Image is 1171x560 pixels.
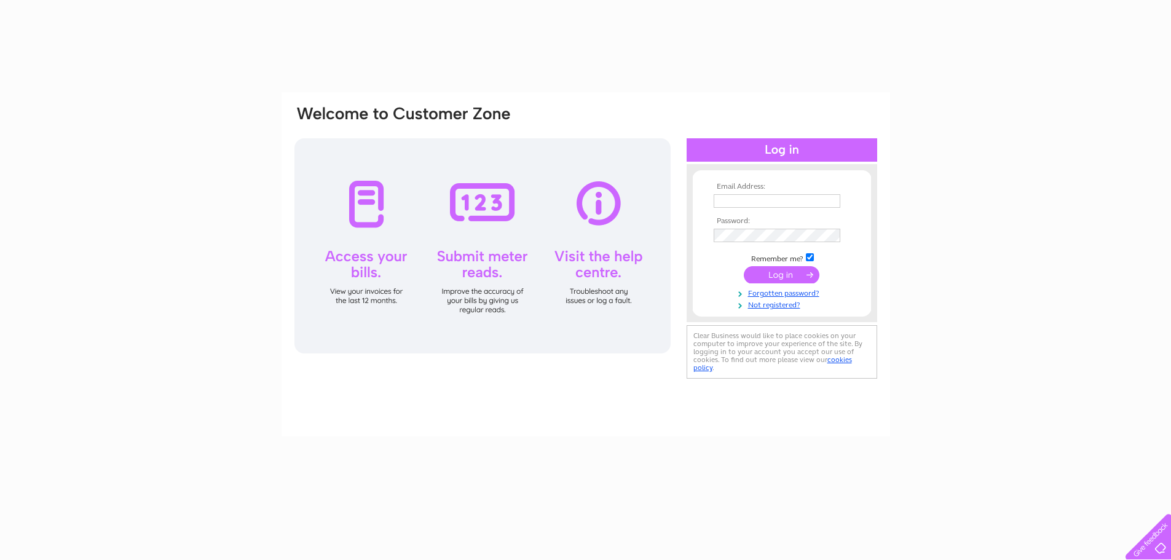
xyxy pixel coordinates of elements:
a: cookies policy [693,355,852,372]
div: Clear Business would like to place cookies on your computer to improve your experience of the sit... [687,325,877,379]
a: Forgotten password? [714,286,853,298]
input: Submit [744,266,819,283]
td: Remember me? [711,251,853,264]
th: Email Address: [711,183,853,191]
th: Password: [711,217,853,226]
a: Not registered? [714,298,853,310]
